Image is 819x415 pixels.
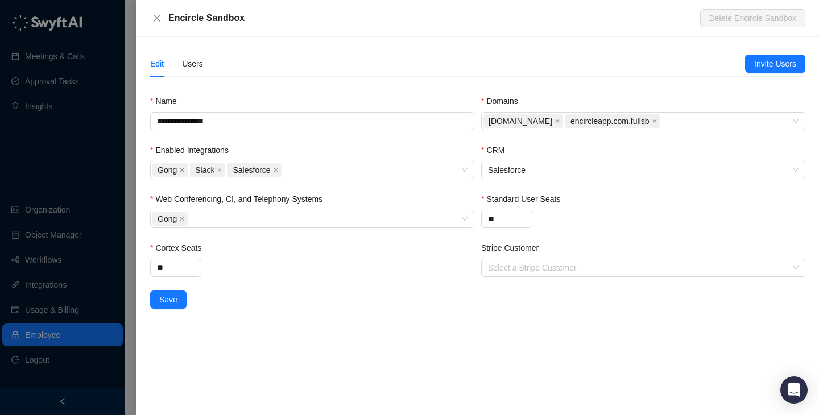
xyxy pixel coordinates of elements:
span: Slack [195,164,214,176]
input: Domains [663,117,665,126]
span: Gong [158,164,177,176]
span: close [652,118,657,124]
input: Cortex Seats [151,259,201,276]
span: Gong [152,212,188,226]
span: close [273,167,279,173]
button: Delete Encircle Sandbox [700,9,805,27]
div: Open Intercom Messenger [780,376,808,404]
label: Cortex Seats [150,242,209,254]
span: encircleapp.com.fullsb [565,114,660,128]
label: Web Conferencing, CI, and Telephony Systems [150,193,330,205]
span: Save [159,293,177,306]
div: Edit [150,57,164,70]
span: Gong [152,163,188,177]
label: Enabled Integrations [150,144,237,156]
span: close [179,167,185,173]
div: Encircle Sandbox [168,11,700,25]
span: Salesforce [488,161,799,179]
span: close [555,118,560,124]
span: Salesforce [227,163,281,177]
input: Web Conferencing, CI, and Telephony Systems [190,215,192,223]
input: Stripe Customer [488,259,792,276]
span: close [152,14,162,23]
input: Standard User Seats [482,210,532,227]
span: Gong [158,213,177,225]
span: Salesforce [233,164,270,176]
span: close [217,167,222,173]
span: [DOMAIN_NAME] [489,115,552,127]
span: encircleapp.com.fullsb [570,115,650,127]
label: CRM [481,144,512,156]
span: Invite Users [754,57,796,70]
label: Stripe Customer [481,242,547,254]
input: Enabled Integrations [284,166,286,175]
button: Close [150,11,164,25]
label: Name [150,95,185,107]
label: Domains [481,95,526,107]
span: Slack [190,163,225,177]
button: Save [150,290,187,309]
span: close [179,216,185,222]
button: Invite Users [745,55,805,73]
div: Users [182,57,203,70]
label: Standard User Seats [481,193,568,205]
span: encircleapp.com [483,114,563,128]
input: Name [150,112,474,130]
